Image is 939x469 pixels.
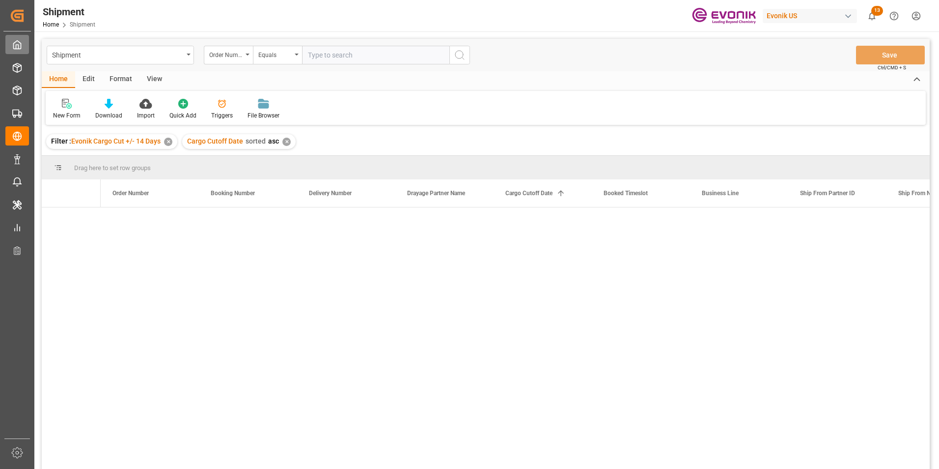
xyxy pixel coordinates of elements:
span: Drayage Partner Name [407,190,465,197]
div: Shipment [52,48,183,60]
div: Quick Add [169,111,196,120]
div: Triggers [211,111,233,120]
div: Shipment [43,4,95,19]
span: Delivery Number [309,190,352,197]
div: View [139,71,169,88]
img: Evonik-brand-mark-Deep-Purple-RGB.jpeg_1700498283.jpeg [692,7,756,25]
div: Edit [75,71,102,88]
div: File Browser [248,111,279,120]
button: open menu [204,46,253,64]
span: Ship From Partner ID [800,190,855,197]
div: Home [42,71,75,88]
span: Order Number [112,190,149,197]
div: ✕ [164,138,172,146]
span: Booked Timeslot [604,190,648,197]
button: Save [856,46,925,64]
span: Booking Number [211,190,255,197]
div: Download [95,111,122,120]
span: Ctrl/CMD + S [878,64,906,71]
a: Home [43,21,59,28]
input: Type to search [302,46,449,64]
div: Evonik US [763,9,857,23]
button: open menu [253,46,302,64]
span: Business Line [702,190,739,197]
div: Format [102,71,139,88]
button: search button [449,46,470,64]
span: asc [268,137,279,145]
button: open menu [47,46,194,64]
div: Import [137,111,155,120]
div: Order Number [209,48,243,59]
span: Filter : [51,137,71,145]
span: Drag here to set row groups [74,164,151,172]
span: Cargo Cutoff Date [187,137,243,145]
span: sorted [246,137,266,145]
button: Help Center [883,5,905,27]
span: Cargo Cutoff Date [505,190,552,197]
button: show 13 new notifications [861,5,883,27]
span: 13 [871,6,883,16]
div: ✕ [282,138,291,146]
div: Equals [258,48,292,59]
div: New Form [53,111,81,120]
span: Evonik Cargo Cut +/- 14 Days [71,137,161,145]
button: Evonik US [763,6,861,25]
